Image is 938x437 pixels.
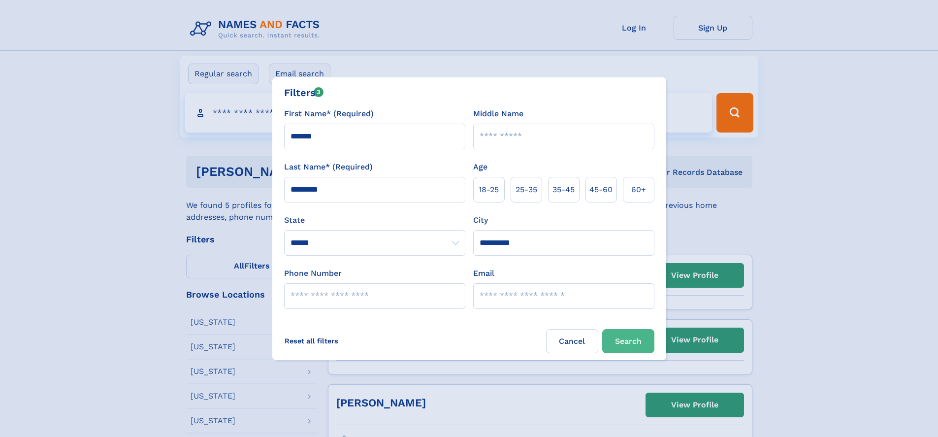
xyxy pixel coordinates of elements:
label: Cancel [546,329,598,353]
label: Age [473,161,487,173]
span: 35‑45 [552,184,575,196]
label: Middle Name [473,108,523,120]
label: First Name* (Required) [284,108,374,120]
span: 25‑35 [516,184,537,196]
label: Phone Number [284,268,342,279]
span: 45‑60 [589,184,613,196]
label: Last Name* (Required) [284,161,373,173]
label: Email [473,268,494,279]
button: Search [602,329,654,353]
label: Reset all filters [278,329,345,353]
label: State [284,214,465,226]
span: 18‑25 [479,184,499,196]
div: Filters [284,85,324,100]
span: 60+ [631,184,646,196]
label: City [473,214,488,226]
